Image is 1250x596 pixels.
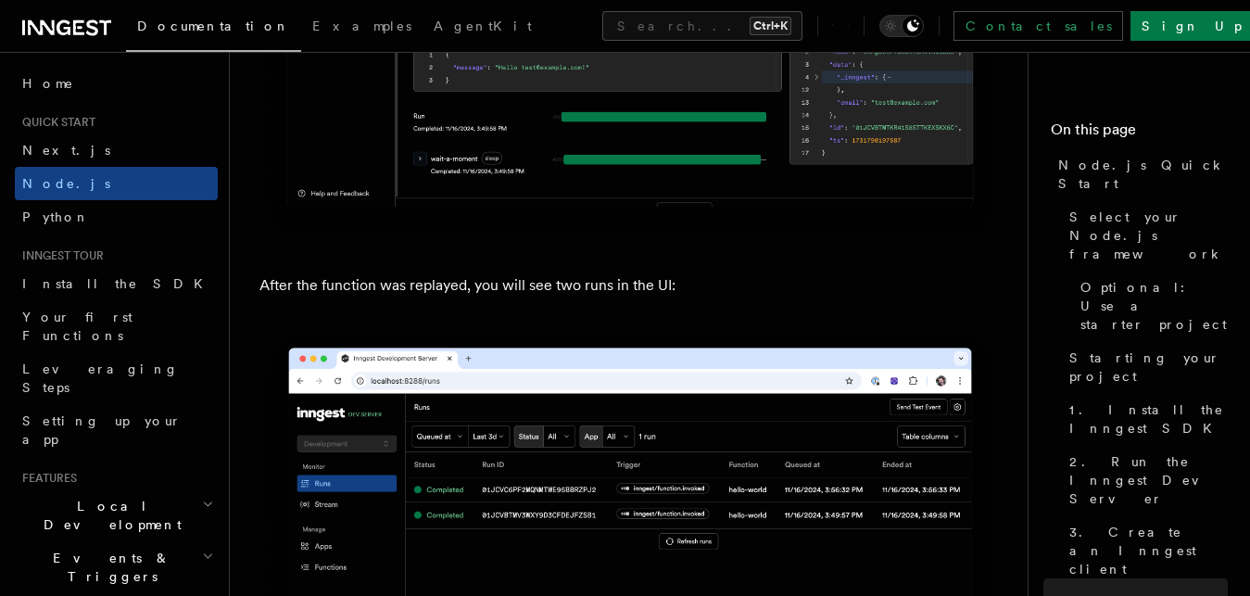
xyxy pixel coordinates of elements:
span: Install the SDK [22,276,214,291]
p: After the function was replayed, you will see two runs in the UI: [259,273,1001,298]
a: Optional: Use a starter project [1073,271,1228,341]
span: Node.js Quick Start [1058,156,1228,193]
a: Examples [301,6,423,50]
h4: On this page [1051,119,1228,148]
a: Your first Functions [15,300,218,352]
a: Setting up your app [15,404,218,456]
span: Events & Triggers [15,549,202,586]
span: Your first Functions [22,310,133,343]
span: 2. Run the Inngest Dev Server [1069,452,1228,508]
span: Local Development [15,497,202,534]
a: Install the SDK [15,267,218,300]
span: Python [22,209,90,224]
button: Events & Triggers [15,541,218,593]
span: Examples [312,19,411,33]
button: Local Development [15,489,218,541]
a: 2. Run the Inngest Dev Server [1062,445,1228,515]
span: Starting your project [1069,349,1228,386]
span: Leveraging Steps [22,361,179,395]
span: Home [22,74,74,93]
a: Select your Node.js framework [1062,200,1228,271]
a: 3. Create an Inngest client [1062,515,1228,586]
span: AgentKit [434,19,532,33]
span: Next.js [22,143,110,158]
span: Optional: Use a starter project [1080,278,1228,334]
span: Node.js [22,176,110,191]
span: Documentation [137,19,290,33]
a: 1. Install the Inngest SDK [1062,393,1228,445]
a: Contact sales [953,11,1123,41]
a: Node.js Quick Start [1051,148,1228,200]
a: Node.js [15,167,218,200]
a: Leveraging Steps [15,352,218,404]
a: Starting your project [1062,341,1228,393]
span: Setting up your app [22,413,182,447]
kbd: Ctrl+K [750,17,791,35]
button: Search...Ctrl+K [602,11,802,41]
span: Features [15,471,77,486]
span: Quick start [15,115,95,130]
a: Home [15,67,218,100]
span: Select your Node.js framework [1069,208,1228,263]
a: Next.js [15,133,218,167]
a: AgentKit [423,6,543,50]
button: Toggle dark mode [879,15,924,37]
span: 3. Create an Inngest client [1069,523,1228,578]
a: Python [15,200,218,234]
span: Inngest tour [15,248,104,263]
span: 1. Install the Inngest SDK [1069,400,1228,437]
a: Documentation [126,6,301,52]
